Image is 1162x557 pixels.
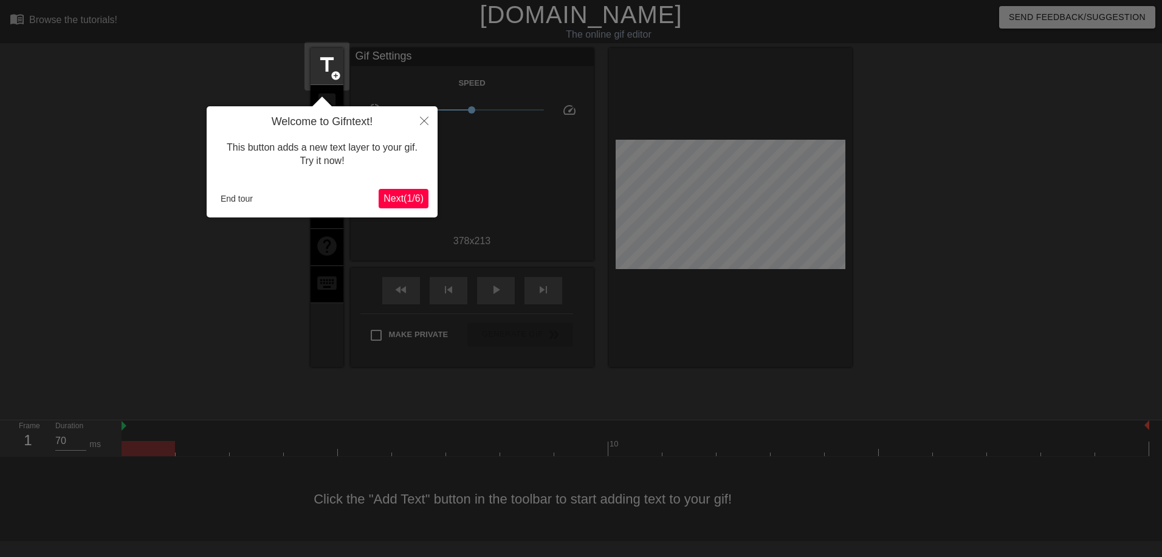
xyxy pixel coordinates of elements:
span: Next ( 1 / 6 ) [383,193,424,203]
button: End tour [216,190,258,208]
div: This button adds a new text layer to your gif. Try it now! [216,129,428,180]
h4: Welcome to Gifntext! [216,115,428,129]
button: Close [411,106,438,134]
button: Next [379,189,428,208]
